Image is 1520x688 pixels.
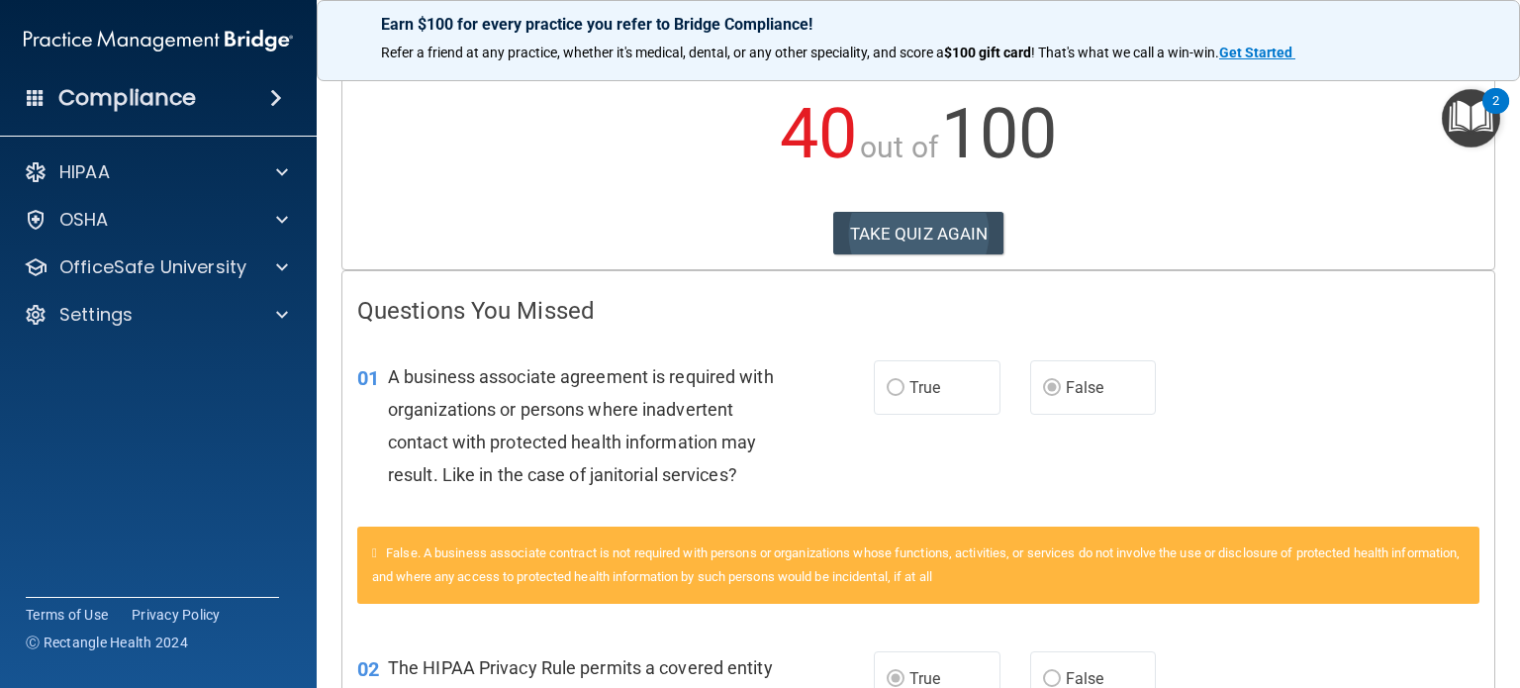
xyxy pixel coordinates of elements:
span: False [1066,378,1104,397]
h4: Compliance [58,84,196,112]
div: 2 [1492,101,1499,127]
a: OSHA [24,208,288,232]
a: HIPAA [24,160,288,184]
span: A business associate agreement is required with organizations or persons where inadvertent contac... [388,366,774,486]
span: 02 [357,657,379,681]
button: TAKE QUIZ AGAIN [833,212,1004,255]
strong: Get Started [1219,45,1292,60]
span: True [909,669,940,688]
h4: Questions You Missed [357,298,1479,324]
a: Terms of Use [26,605,108,625]
span: False. A business associate contract is not required with persons or organizations whose function... [372,545,1460,584]
input: False [1043,381,1061,396]
a: Privacy Policy [132,605,221,625]
p: OSHA [59,208,109,232]
span: Refer a friend at any practice, whether it's medical, dental, or any other speciality, and score a [381,45,944,60]
p: Settings [59,303,133,327]
input: True [887,672,904,687]
strong: $100 gift card [944,45,1031,60]
span: True [909,378,940,397]
span: 01 [357,366,379,390]
span: 40 [780,93,857,174]
p: Earn $100 for every practice you refer to Bridge Compliance! [381,15,1456,34]
span: ! That's what we call a win-win. [1031,45,1219,60]
input: False [1043,672,1061,687]
a: Get Started [1219,45,1295,60]
span: out of [860,130,938,164]
p: HIPAA [59,160,110,184]
p: OfficeSafe University [59,255,246,279]
span: Ⓒ Rectangle Health 2024 [26,633,188,652]
a: OfficeSafe University [24,255,288,279]
span: False [1066,669,1104,688]
button: Open Resource Center, 2 new notifications [1442,89,1500,147]
img: PMB logo [24,21,293,60]
span: 100 [941,93,1057,174]
a: Settings [24,303,288,327]
input: True [887,381,904,396]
